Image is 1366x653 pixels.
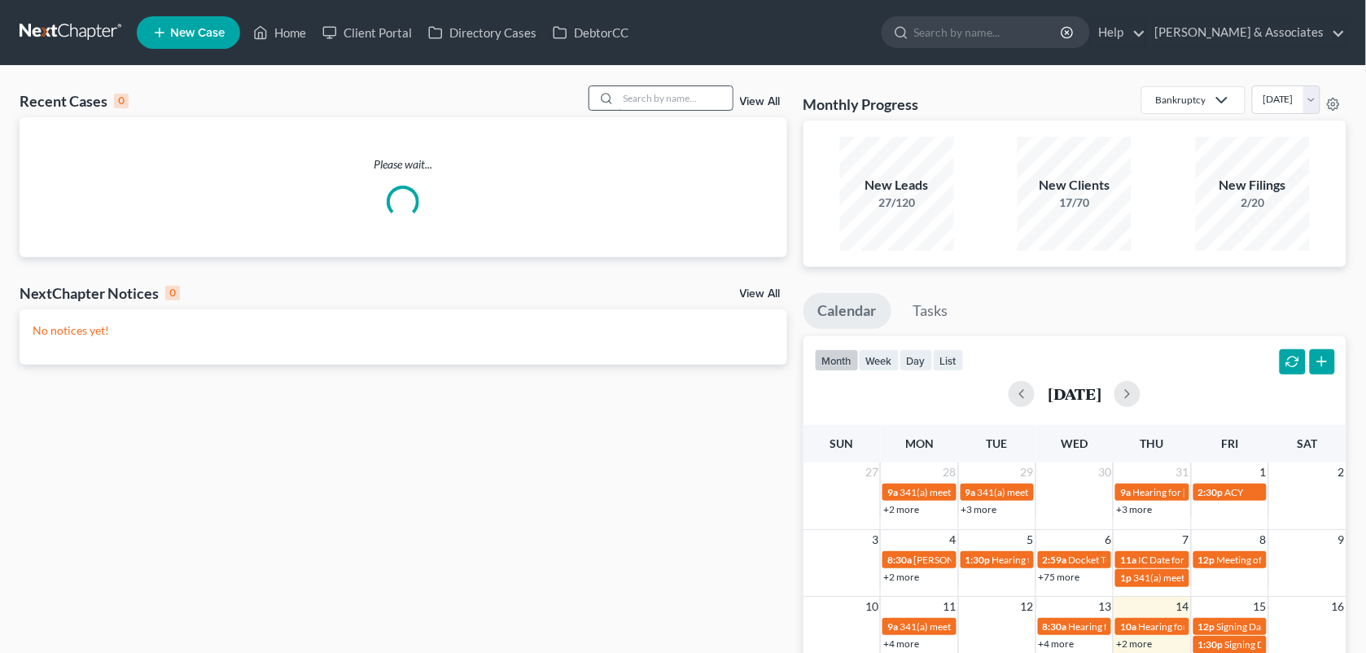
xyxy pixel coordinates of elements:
[1138,554,1253,566] span: IC Date for Fields, Wanketa
[900,349,933,371] button: day
[420,18,545,47] a: Directory Cases
[1141,436,1164,450] span: Thu
[815,349,859,371] button: month
[1138,620,1265,633] span: Hearing for [PERSON_NAME]
[1091,18,1145,47] a: Help
[1062,436,1088,450] span: Wed
[1043,554,1067,566] span: 2:59a
[887,554,912,566] span: 8:30a
[1103,530,1113,550] span: 6
[1019,462,1035,482] span: 29
[913,554,1015,566] span: [PERSON_NAME] - Trial
[992,554,1206,566] span: Hearing for [PERSON_NAME] & [PERSON_NAME]
[803,94,919,114] h3: Monthly Progress
[1043,620,1067,633] span: 8:30a
[899,293,963,329] a: Tasks
[883,503,919,515] a: +2 more
[933,349,964,371] button: list
[740,96,781,107] a: View All
[965,486,976,498] span: 9a
[1155,93,1206,107] div: Bankruptcy
[1120,572,1132,584] span: 1p
[1026,530,1035,550] span: 5
[114,94,129,108] div: 0
[1120,486,1131,498] span: 9a
[1097,597,1113,616] span: 13
[1196,195,1310,211] div: 2/20
[864,597,880,616] span: 10
[1198,554,1215,566] span: 12p
[1116,503,1152,515] a: +3 more
[545,18,637,47] a: DebtorCC
[1337,530,1346,550] span: 9
[1259,462,1268,482] span: 1
[619,86,733,110] input: Search by name...
[1221,436,1238,450] span: Fri
[245,18,314,47] a: Home
[1116,638,1152,650] a: +2 more
[1252,597,1268,616] span: 15
[987,436,1008,450] span: Tue
[1337,462,1346,482] span: 2
[20,91,129,111] div: Recent Cases
[165,286,180,300] div: 0
[965,554,991,566] span: 1:30p
[1175,462,1191,482] span: 31
[905,436,934,450] span: Mon
[883,571,919,583] a: +2 more
[1120,554,1136,566] span: 11a
[887,486,898,498] span: 9a
[1225,486,1244,498] span: ACY
[942,597,958,616] span: 11
[840,195,954,211] div: 27/120
[314,18,420,47] a: Client Portal
[20,283,180,303] div: NextChapter Notices
[948,530,958,550] span: 4
[1133,572,1290,584] span: 341(a) meeting for [PERSON_NAME]
[803,293,891,329] a: Calendar
[1259,530,1268,550] span: 8
[961,503,997,515] a: +3 more
[1048,385,1101,402] h2: [DATE]
[33,322,774,339] p: No notices yet!
[1175,597,1191,616] span: 14
[887,620,898,633] span: 9a
[170,27,225,39] span: New Case
[1330,597,1346,616] span: 16
[883,638,919,650] a: +4 more
[914,17,1063,47] input: Search by name...
[1217,620,1363,633] span: Signing Date for [PERSON_NAME]
[942,462,958,482] span: 28
[840,176,954,195] div: New Leads
[1196,176,1310,195] div: New Filings
[20,156,787,173] p: Please wait...
[1120,620,1136,633] span: 10a
[1019,597,1035,616] span: 12
[1198,620,1215,633] span: 12p
[1018,195,1132,211] div: 17/70
[864,462,880,482] span: 27
[1039,571,1080,583] a: +75 more
[859,349,900,371] button: week
[1039,638,1075,650] a: +4 more
[740,288,781,300] a: View All
[1069,620,1282,633] span: Hearing for [PERSON_NAME] & [PERSON_NAME]
[1198,638,1224,651] span: 1:30p
[978,486,1135,498] span: 341(a) meeting for [PERSON_NAME]
[1147,18,1346,47] a: [PERSON_NAME] & Associates
[1097,462,1113,482] span: 30
[900,486,1143,498] span: 341(a) meeting for [PERSON_NAME] & [PERSON_NAME]
[900,620,1057,633] span: 341(a) meeting for [PERSON_NAME]
[1198,486,1224,498] span: 2:30p
[1181,530,1191,550] span: 7
[830,436,854,450] span: Sun
[1132,486,1259,498] span: Hearing for [PERSON_NAME]
[1069,554,1301,566] span: Docket Text: for [PERSON_NAME] & [PERSON_NAME]
[1298,436,1318,450] span: Sat
[1018,176,1132,195] div: New Clients
[870,530,880,550] span: 3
